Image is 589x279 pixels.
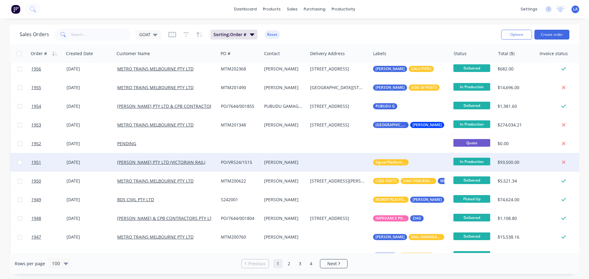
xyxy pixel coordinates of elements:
[117,51,150,57] div: Customer Name
[264,51,280,57] div: Contact
[375,234,405,240] span: [PERSON_NAME]
[15,261,45,267] span: Rows per page
[31,60,67,78] a: 1956
[498,122,532,128] div: $274,034.21
[31,103,41,109] span: 1954
[273,259,283,268] a: Page 1 is your current page
[453,83,490,91] span: In Production
[498,85,532,91] div: $14,696.00
[31,159,41,165] span: 1951
[373,51,386,57] div: Labels
[221,66,257,72] div: MTM202368
[221,197,257,203] div: S242001
[67,178,112,184] div: [DATE]
[310,122,365,128] div: [STREET_ADDRESS]
[260,5,284,14] div: products
[231,5,260,14] a: dashboard
[67,253,112,259] div: [DATE]
[453,120,490,128] span: In Production
[375,159,406,165] span: Signal Platform Moorabbin
[221,234,257,240] div: MTM200760
[310,253,365,259] div: [STREET_ADDRESS]
[453,214,490,221] span: Delivered
[67,159,112,165] div: [DATE]
[498,159,532,165] div: $93,500.00
[453,102,490,109] span: Delivered
[375,122,406,128] span: [GEOGRAPHIC_DATA]
[31,134,67,153] a: 1952
[67,141,112,147] div: [DATE]
[67,66,112,72] div: [DATE]
[264,197,303,203] div: [PERSON_NAME]
[31,234,41,240] span: 1947
[31,215,41,221] span: 1948
[31,153,67,172] a: 1951
[20,32,49,37] h1: Sales Orders
[221,103,257,109] div: PO/7644/001855
[373,178,491,184] button: CSEE POSTSJUNCTION BOX STANDMUJTABA
[498,178,532,184] div: $5,521.34
[411,66,431,72] span: GALV PIPES
[31,209,67,228] a: 1948
[67,234,112,240] div: [DATE]
[301,5,329,14] div: purchasing
[373,215,424,221] button: IMPEDANCE POSTSZIAD
[453,195,490,203] span: Picked Up
[284,5,301,14] div: sales
[71,28,131,41] input: Search...
[411,234,442,240] span: RAIL OVERHEAD ITEMS
[329,5,358,14] div: productivity
[375,103,395,109] span: PUBUDU G
[31,253,41,259] span: 1946
[375,197,406,203] span: MORDY PLATFORM + STaIRS
[373,159,409,165] button: Signal Platform Moorabbin
[327,261,337,267] span: Next
[498,51,514,57] div: Total ($)
[498,66,532,72] div: $682.00
[264,103,303,109] div: PUBUDU GAMAGEDERA
[375,253,395,259] span: PUBUDU G
[221,122,257,128] div: MTM201348
[66,51,93,57] div: Created Date
[403,178,434,184] span: JUNCTION BOX STAND
[310,66,365,72] div: [STREET_ADDRESS]
[117,178,194,184] a: METRO TRAINS MELBOURNE PTY LTD
[375,85,405,91] span: [PERSON_NAME]
[67,122,112,128] div: [DATE]
[221,253,257,259] div: 7644/001785
[221,215,257,221] div: PO/7644/001804
[373,253,434,259] button: PUBUDU GRAIL OVERHEAD ITEMS
[67,103,112,109] div: [DATE]
[453,139,490,147] span: Quote
[453,176,490,184] span: Delivered
[454,51,467,57] div: Status
[440,178,457,184] span: MUJTABA
[498,215,532,221] div: $1,108.80
[248,261,266,267] span: Previous
[31,122,41,128] span: 1953
[373,234,444,240] button: [PERSON_NAME]RAIL OVERHEAD ITEMS
[117,197,154,202] a: BDS CIVIL PTY LTD
[501,30,532,40] button: Options
[221,51,230,57] div: PO #
[117,122,194,128] a: METRO TRAINS MELBOURNE PTY LTD
[264,122,303,128] div: [PERSON_NAME]
[239,259,350,268] ul: Pagination
[31,66,41,72] span: 1956
[498,141,532,147] div: $0.00
[373,85,440,91] button: [PERSON_NAME]SIDE OF POSTS
[31,228,67,246] a: 1947
[413,197,442,203] span: [PERSON_NAME]
[453,251,490,259] span: Delivered
[295,259,305,268] a: Page 3
[221,85,257,91] div: MTM201490
[373,66,434,72] button: [PERSON_NAME]GALV PIPES
[453,158,490,165] span: In Production
[310,85,365,91] div: [GEOGRAPHIC_DATA][STREET_ADDRESS]
[11,5,20,14] img: Factory
[31,190,67,209] a: 1949
[67,215,112,221] div: [DATE]
[31,85,41,91] span: 1955
[117,253,233,258] a: [PERSON_NAME] PTY LTD & CPB CONTRACTORS PTY LTD
[401,253,432,259] span: RAIL OVERHEAD ITEMS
